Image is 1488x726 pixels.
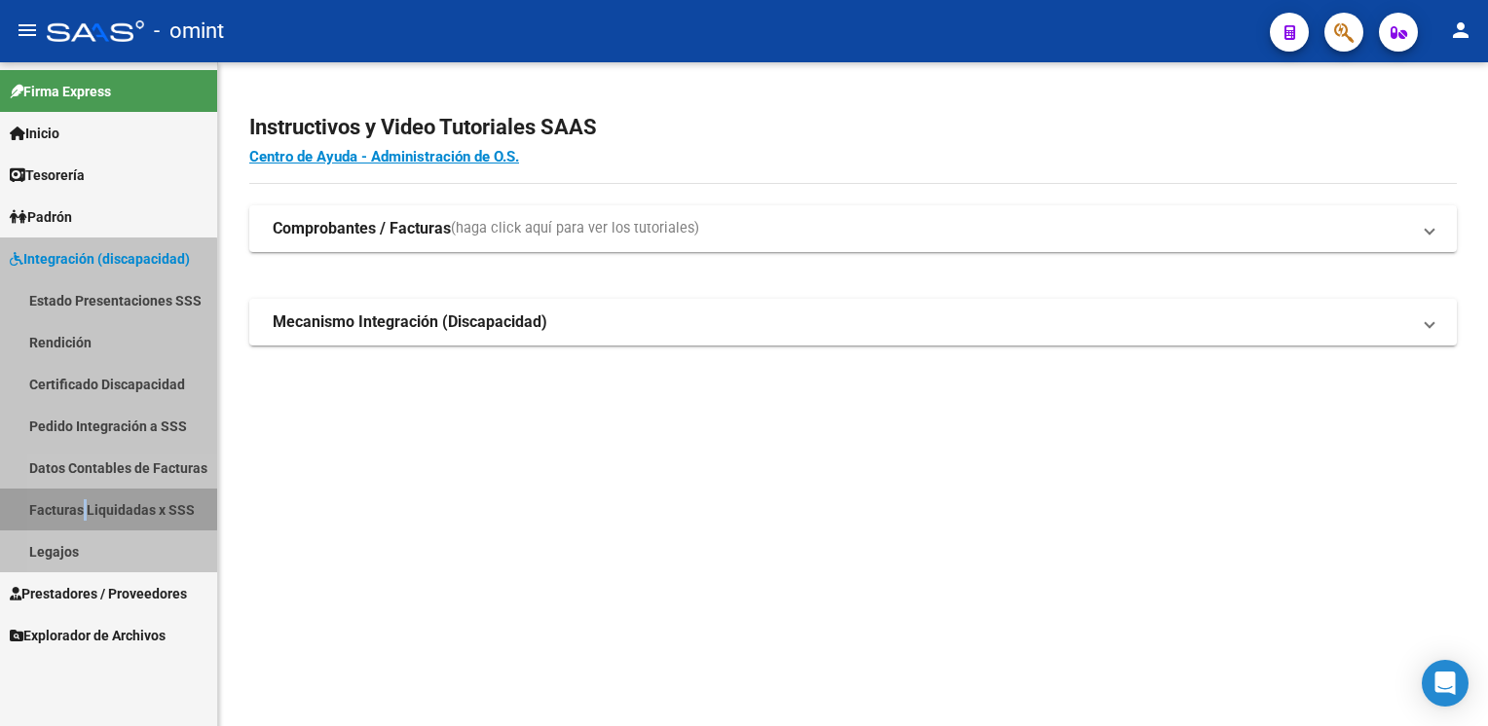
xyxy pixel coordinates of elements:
[273,218,451,239] strong: Comprobantes / Facturas
[1449,18,1472,42] mat-icon: person
[16,18,39,42] mat-icon: menu
[10,123,59,144] span: Inicio
[10,248,190,270] span: Integración (discapacidad)
[249,148,519,165] a: Centro de Ayuda - Administración de O.S.
[10,164,85,186] span: Tesorería
[154,10,224,53] span: - omint
[10,206,72,228] span: Padrón
[249,299,1457,345] mat-expansion-panel-header: Mecanismo Integración (Discapacidad)
[273,311,547,333] strong: Mecanismo Integración (Discapacidad)
[249,109,1457,146] h2: Instructivos y Video Tutoriales SAAS
[10,625,166,646] span: Explorador de Archivos
[10,583,187,604] span: Prestadores / Proveedores
[249,205,1457,252] mat-expansion-panel-header: Comprobantes / Facturas(haga click aquí para ver los tutoriales)
[1422,660,1469,707] div: Open Intercom Messenger
[10,81,111,102] span: Firma Express
[451,218,699,239] span: (haga click aquí para ver los tutoriales)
